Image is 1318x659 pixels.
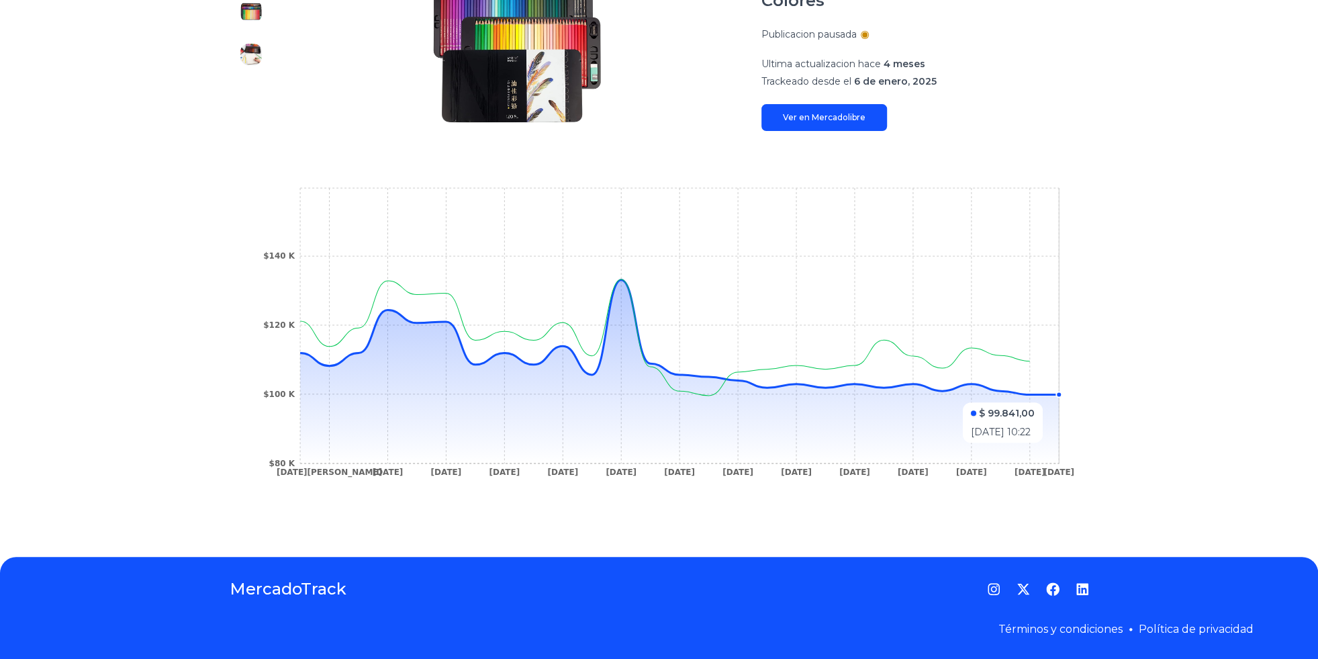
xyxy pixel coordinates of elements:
[761,28,857,41] p: Publicacion pausada
[761,104,887,131] a: Ver en Mercadolibre
[606,468,637,477] tspan: [DATE]
[955,468,986,477] tspan: [DATE]
[240,1,262,22] img: Set De 120 Lapices Colores Policromos En Lata Metalica Nyoni Trazo 120 Colores
[854,75,937,87] span: 6 de enero, 2025
[1139,623,1254,635] a: Política de privacidad
[263,390,295,399] tspan: $100 K
[1046,582,1060,596] a: Facebook
[489,468,520,477] tspan: [DATE]
[372,468,403,477] tspan: [DATE]
[263,320,295,330] tspan: $120 K
[664,468,695,477] tspan: [DATE]
[897,468,928,477] tspan: [DATE]
[269,459,295,468] tspan: $80 K
[761,58,881,70] span: Ultima actualizacion hace
[998,623,1123,635] a: Términos y condiciones
[263,251,295,261] tspan: $140 K
[240,44,262,65] img: Set De 120 Lapices Colores Policromos En Lata Metalica Nyoni Trazo 120 Colores
[1076,582,1089,596] a: LinkedIn
[230,578,346,600] a: MercadoTrack
[430,468,461,477] tspan: [DATE]
[1043,468,1074,477] tspan: [DATE]
[781,468,812,477] tspan: [DATE]
[839,468,869,477] tspan: [DATE]
[884,58,925,70] span: 4 meses
[1017,582,1030,596] a: Twitter
[1014,468,1045,477] tspan: [DATE]
[761,75,851,87] span: Trackeado desde el
[547,468,578,477] tspan: [DATE]
[276,468,381,478] tspan: [DATE][PERSON_NAME]
[987,582,1000,596] a: Instagram
[722,468,753,477] tspan: [DATE]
